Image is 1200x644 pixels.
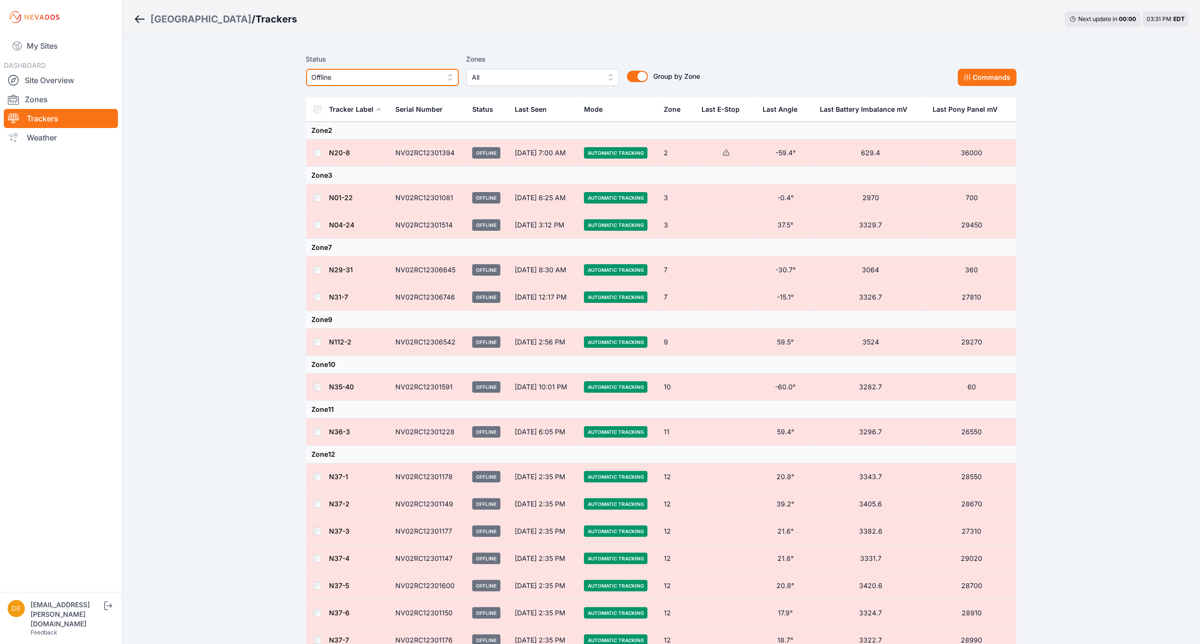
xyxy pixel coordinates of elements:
td: [DATE] 10:01 PM [509,374,578,401]
span: Offline [472,553,500,564]
span: Offline [472,291,500,303]
td: 21.6° [757,518,814,545]
a: N37-4 [329,554,350,562]
span: Offline [472,580,500,591]
span: Offline [472,498,500,510]
td: 2970 [814,184,927,212]
td: 60 [927,374,1017,401]
span: Group by Zone [654,72,701,80]
div: Tracker Label [329,105,374,114]
span: Offline [312,72,440,83]
td: NV02RC12306746 [390,284,467,311]
td: 7 [658,257,696,284]
td: NV02RC12301147 [390,545,467,572]
button: Zone [664,98,688,121]
td: Zone 7 [306,239,1017,257]
td: 39.2° [757,491,814,518]
a: Weather [4,128,118,147]
span: Automatic Tracking [584,147,648,159]
a: N37-5 [329,581,350,590]
div: Zone [664,105,680,114]
td: 7 [658,284,696,311]
span: Offline [472,264,500,276]
td: NV02RC12301394 [390,140,467,167]
td: 59.4° [757,419,814,446]
span: EDT [1173,15,1185,22]
td: 3524 [814,329,927,356]
td: [DATE] 2:35 PM [509,491,578,518]
td: 28670 [927,491,1017,518]
div: Mode [584,105,603,114]
td: 28910 [927,600,1017,627]
td: [DATE] 2:35 PM [509,572,578,600]
a: N31-7 [329,293,349,301]
td: 37.5° [757,212,814,239]
button: Mode [584,98,610,121]
td: 11 [658,419,696,446]
td: NV02RC12306542 [390,329,467,356]
td: 12 [658,463,696,491]
span: Automatic Tracking [584,336,648,348]
a: My Sites [4,34,118,57]
span: Offline [472,336,500,348]
a: Feedback [31,629,57,636]
td: 3064 [814,257,927,284]
td: 10 [658,374,696,401]
td: [DATE] 12:17 PM [509,284,578,311]
span: Offline [472,147,500,159]
td: NV02RC12306645 [390,257,467,284]
td: -30.7° [757,257,814,284]
button: All [467,69,619,86]
div: 00 : 00 [1119,15,1136,23]
img: devin.martin@nevados.solar [8,600,25,617]
img: Nevados [8,10,61,25]
button: Status [472,98,501,121]
a: N35-40 [329,383,354,391]
td: NV02RC12301600 [390,572,467,600]
td: -59.4° [757,140,814,167]
td: -15.1° [757,284,814,311]
button: Tracker Label [329,98,382,121]
span: Automatic Tracking [584,580,648,591]
span: 03:31 PM [1147,15,1171,22]
td: 3326.7 [814,284,927,311]
td: Zone 10 [306,356,1017,374]
td: [DATE] 6:25 AM [509,184,578,212]
span: Next update in [1078,15,1117,22]
td: [DATE] 2:35 PM [509,518,578,545]
td: [DATE] 2:35 PM [509,600,578,627]
a: [GEOGRAPHIC_DATA] [150,12,252,26]
td: 12 [658,518,696,545]
td: 3282.7 [814,374,927,401]
a: Site Overview [4,71,118,90]
td: [DATE] 3:12 PM [509,212,578,239]
td: 3405.6 [814,491,927,518]
td: Zone 3 [306,167,1017,184]
button: Last E-Stop [702,98,748,121]
span: Offline [472,381,500,393]
td: 12 [658,600,696,627]
button: Commands [958,69,1017,86]
td: 629.4 [814,140,927,167]
span: Offline [472,426,500,438]
td: 20.8° [757,572,814,600]
a: N04-24 [329,221,355,229]
td: 27310 [927,518,1017,545]
button: Last Battery Imbalance mV [820,98,915,121]
a: N37-2 [329,500,350,508]
span: Automatic Tracking [584,381,648,393]
td: 3382.6 [814,518,927,545]
td: NV02RC12301228 [390,419,467,446]
div: [EMAIL_ADDRESS][PERSON_NAME][DOMAIN_NAME] [31,600,102,629]
a: N37-7 [329,636,350,644]
a: N29-31 [329,266,353,274]
span: Automatic Tracking [584,607,648,619]
div: Last Seen [515,98,573,121]
div: Status [472,105,493,114]
button: Offline [306,69,459,86]
div: Last Angle [763,105,797,114]
td: 26550 [927,419,1017,446]
td: [DATE] 8:30 AM [509,257,578,284]
td: Zone 11 [306,401,1017,419]
td: [DATE] 7:00 AM [509,140,578,167]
